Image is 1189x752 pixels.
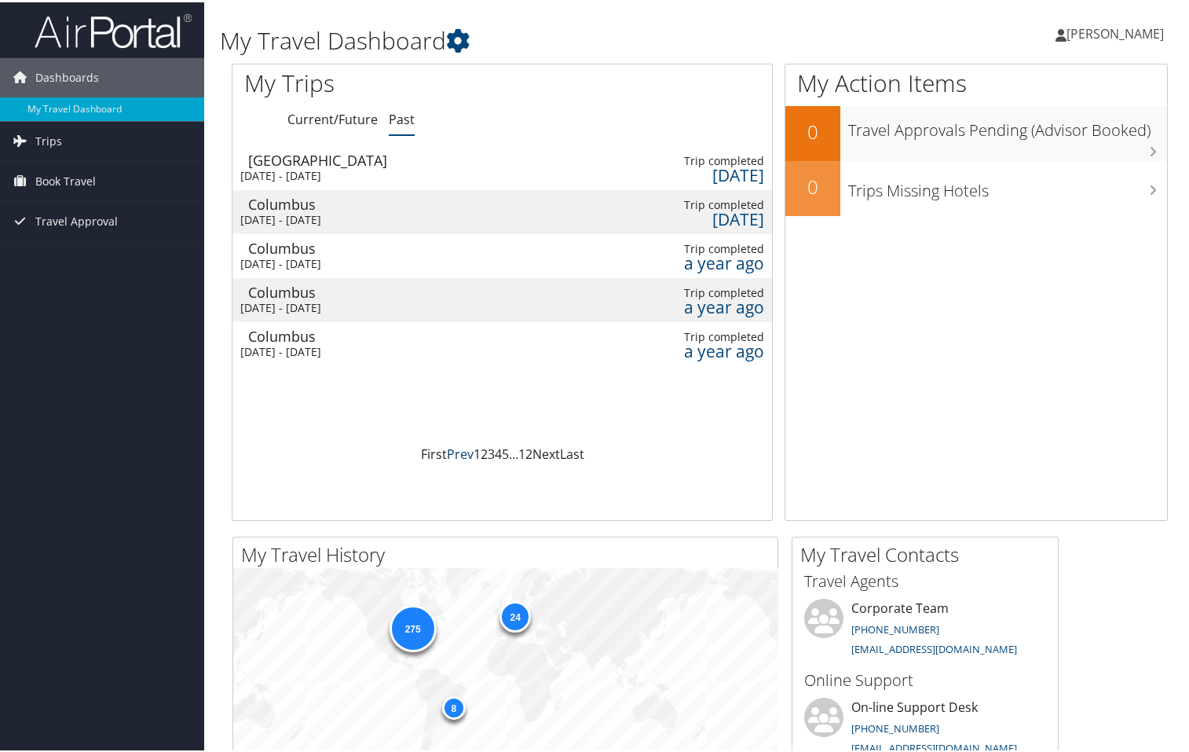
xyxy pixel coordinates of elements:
div: [DATE] - [DATE] [240,211,401,225]
div: Trip completed [659,284,764,298]
span: Trips [35,119,62,159]
span: Travel Approval [35,200,118,239]
span: Dashboards [35,56,99,95]
h1: My Action Items [785,64,1167,97]
a: Prev [447,443,474,460]
a: 0Travel Approvals Pending (Advisor Booked) [785,104,1167,159]
h2: 0 [785,116,840,143]
span: Book Travel [35,160,96,199]
div: Columbus [248,283,409,297]
h3: Travel Approvals Pending (Advisor Booked) [848,109,1167,139]
a: [PHONE_NUMBER] [851,719,939,733]
a: Past [389,108,415,126]
a: Current/Future [287,108,378,126]
span: [PERSON_NAME] [1066,23,1164,40]
h1: My Travel Dashboard [220,22,860,55]
div: [DATE] [659,210,764,224]
div: [GEOGRAPHIC_DATA] [248,151,409,165]
div: [DATE] [659,166,764,180]
h3: Trips Missing Hotels [848,170,1167,200]
img: airportal-logo.png [35,10,192,47]
a: 0Trips Missing Hotels [785,159,1167,214]
div: a year ago [659,298,764,312]
div: Trip completed [659,152,764,166]
a: 1 [474,443,481,460]
a: [EMAIL_ADDRESS][DOMAIN_NAME] [851,640,1017,654]
div: [DATE] - [DATE] [240,167,401,181]
a: Next [532,443,560,460]
div: Columbus [248,195,409,209]
a: [PHONE_NUMBER] [851,620,939,634]
div: Columbus [248,327,409,341]
div: Trip completed [659,196,764,210]
div: Trip completed [659,240,764,254]
a: Last [560,443,584,460]
h2: My Travel History [241,539,777,566]
div: [DATE] - [DATE] [240,299,401,313]
div: Trip completed [659,328,764,342]
h1: My Trips [244,64,536,97]
a: 2 [481,443,488,460]
a: [PERSON_NAME] [1055,8,1180,55]
a: 3 [488,443,495,460]
div: Columbus [248,239,409,253]
a: 12 [518,443,532,460]
div: 8 [441,694,465,717]
span: … [509,443,518,460]
div: a year ago [659,342,764,356]
div: 275 [389,603,436,650]
a: 4 [495,443,502,460]
a: 5 [502,443,509,460]
div: [DATE] - [DATE] [240,255,401,269]
div: 24 [499,598,531,629]
h3: Online Support [804,667,1046,689]
h2: My Travel Contacts [800,539,1058,566]
a: First [421,443,447,460]
div: a year ago [659,254,764,268]
li: Corporate Team [796,596,1054,661]
div: [DATE] - [DATE] [240,343,401,357]
h3: Travel Agents [804,568,1046,590]
h2: 0 [785,171,840,198]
